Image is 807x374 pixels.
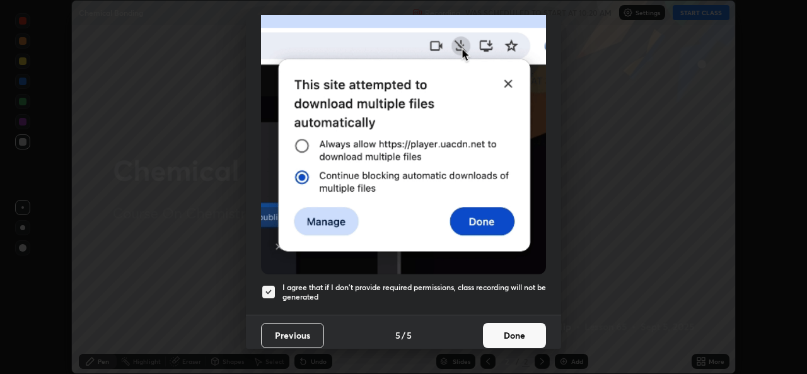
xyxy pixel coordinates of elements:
[261,323,324,348] button: Previous
[483,323,546,348] button: Done
[407,329,412,342] h4: 5
[282,283,546,302] h5: I agree that if I don't provide required permissions, class recording will not be generated
[402,329,405,342] h4: /
[395,329,400,342] h4: 5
